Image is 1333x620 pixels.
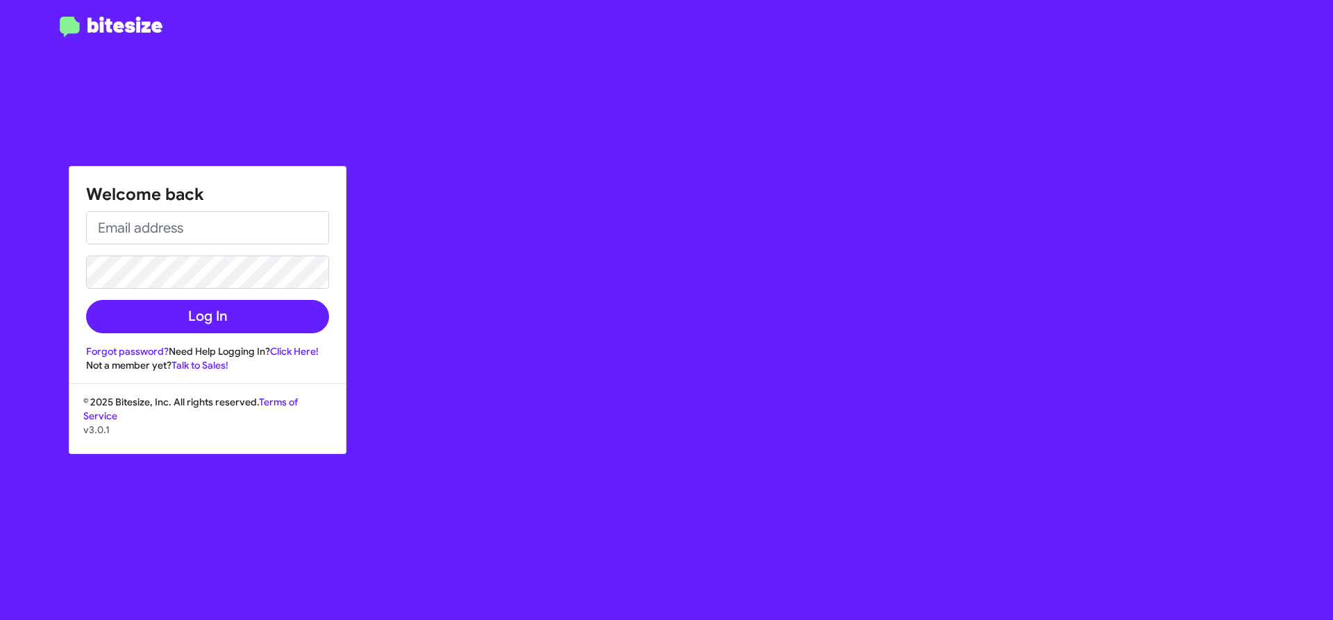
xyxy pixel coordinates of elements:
[86,183,329,206] h1: Welcome back
[86,300,329,333] button: Log In
[83,423,332,437] p: v3.0.1
[86,344,329,358] div: Need Help Logging In?
[86,358,329,372] div: Not a member yet?
[69,395,346,453] div: © 2025 Bitesize, Inc. All rights reserved.
[86,345,169,358] a: Forgot password?
[171,359,228,371] a: Talk to Sales!
[270,345,319,358] a: Click Here!
[86,211,329,244] input: Email address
